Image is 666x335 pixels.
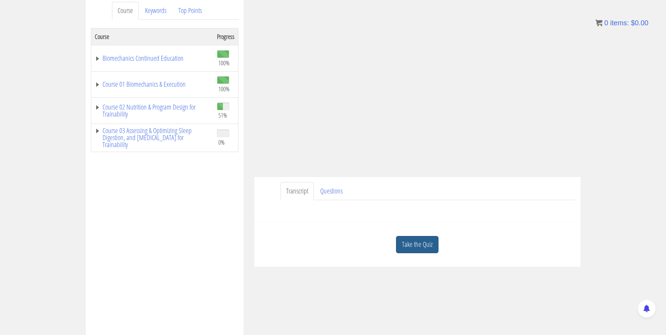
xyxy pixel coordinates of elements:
a: 0 items: $0.00 [595,19,648,27]
bdi: 0.00 [631,19,648,27]
span: 100% [218,59,230,67]
span: 51% [218,111,227,119]
span: $ [631,19,635,27]
a: Questions [315,182,348,200]
img: icon11.png [595,19,602,26]
a: Take the Quiz [396,236,438,253]
a: Course [112,2,139,20]
a: Transcript [281,182,314,200]
a: Course 03 Assessing & Optimizing Sleep Digestion, and [MEDICAL_DATA] for Trainability [95,127,210,148]
th: Progress [213,28,238,45]
span: items: [610,19,629,27]
span: 100% [218,85,230,93]
span: 0% [218,138,225,146]
a: Course 01 Biomechanics & Execution [95,81,210,88]
th: Course [91,28,213,45]
span: 0 [604,19,608,27]
a: Course 02 Nutrition & Program Design for Trainability [95,104,210,118]
a: Top Points [173,2,207,20]
a: Keywords [139,2,172,20]
a: Biomechanics Continued Education [95,55,210,62]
